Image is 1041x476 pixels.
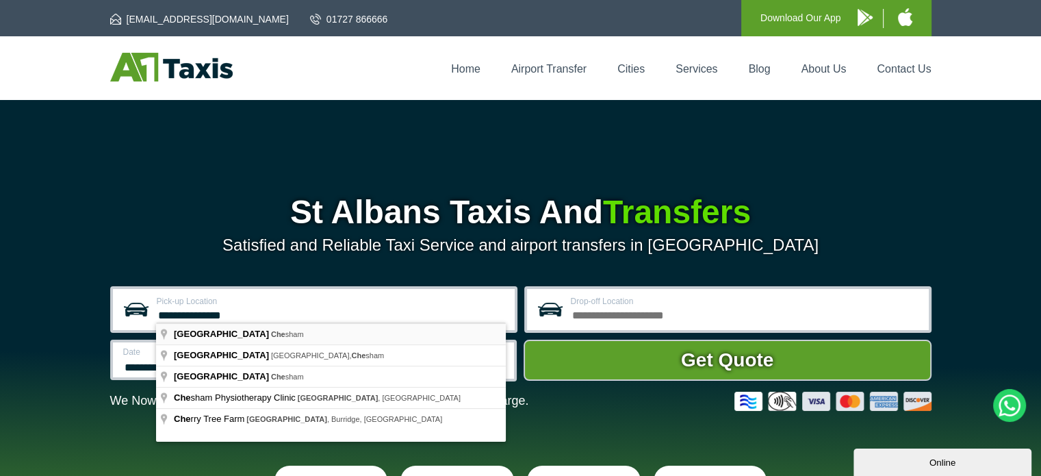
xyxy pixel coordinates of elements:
span: Che [174,414,191,424]
span: [GEOGRAPHIC_DATA] [174,329,269,339]
span: Che [271,373,285,381]
span: [GEOGRAPHIC_DATA], sham [271,351,384,360]
span: Che [271,330,285,338]
span: [GEOGRAPHIC_DATA] [174,350,269,360]
a: Cities [617,63,645,75]
span: [GEOGRAPHIC_DATA] [174,371,269,381]
p: We Now Accept Card & Contactless Payment In [110,394,529,408]
iframe: chat widget [853,446,1034,476]
a: About Us [801,63,847,75]
p: Satisfied and Reliable Taxi Service and airport transfers in [GEOGRAPHIC_DATA] [110,236,931,255]
img: A1 Taxis St Albans LTD [110,53,233,82]
a: [EMAIL_ADDRESS][DOMAIN_NAME] [110,12,289,26]
span: Che [174,392,191,403]
a: 01727 866666 [310,12,388,26]
span: [GEOGRAPHIC_DATA] [246,415,327,423]
span: Che [351,351,365,360]
img: A1 Taxis Android App [858,9,873,26]
span: , [GEOGRAPHIC_DATA] [298,394,461,402]
a: Airport Transfer [511,63,587,75]
span: , Burridge, [GEOGRAPHIC_DATA] [246,415,442,423]
a: Contact Us [877,63,931,75]
button: Get Quote [524,340,931,381]
label: Pick-up Location [157,297,506,305]
span: sham [271,373,304,381]
a: Home [451,63,480,75]
span: sham Physiotherapy Clinic [174,392,298,403]
span: rry Tree Farm [174,414,246,424]
img: A1 Taxis iPhone App [898,8,912,26]
span: [GEOGRAPHIC_DATA] [298,394,378,402]
img: Credit And Debit Cards [734,392,931,411]
span: sham [271,330,304,338]
h1: St Albans Taxis And [110,196,931,229]
span: Transfers [603,194,751,230]
label: Drop-off Location [571,297,921,305]
label: Date [123,348,299,356]
a: Services [676,63,717,75]
a: Blog [748,63,770,75]
p: Download Our App [760,10,841,27]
